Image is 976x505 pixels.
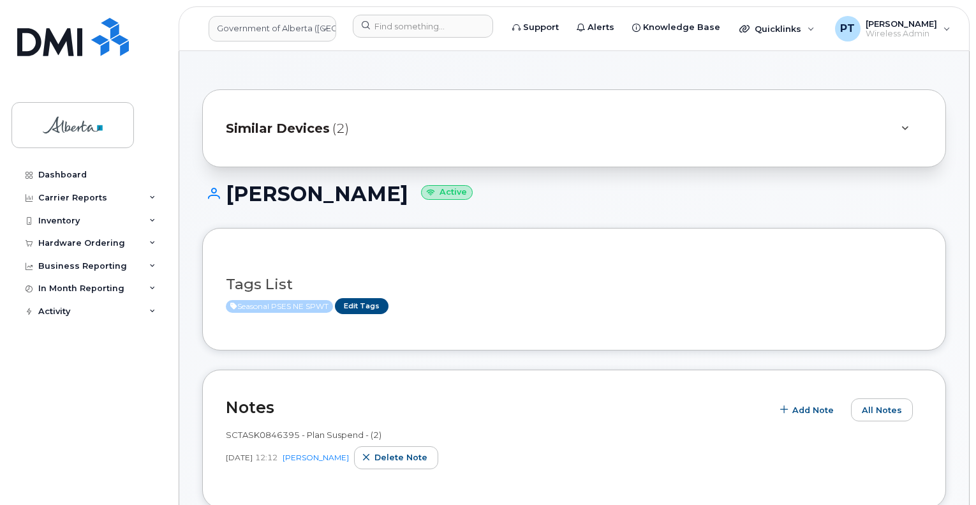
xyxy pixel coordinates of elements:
span: Similar Devices [226,119,330,138]
span: Delete note [374,451,427,464]
span: Active [226,300,333,313]
h3: Tags List [226,276,922,292]
span: All Notes [862,404,902,416]
button: Delete note [354,446,438,469]
span: (2) [332,119,349,138]
h1: [PERSON_NAME] [202,183,946,205]
a: [PERSON_NAME] [283,453,349,462]
button: All Notes [851,398,913,421]
span: 12:12 [255,452,277,463]
a: Edit Tags [335,298,388,314]
button: Add Note [772,398,845,421]
h2: Notes [226,398,765,417]
span: Add Note [792,404,834,416]
small: Active [421,185,473,200]
span: [DATE] [226,452,253,463]
span: SCTASK0846395 - Plan Suspend - (2) [226,430,381,440]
